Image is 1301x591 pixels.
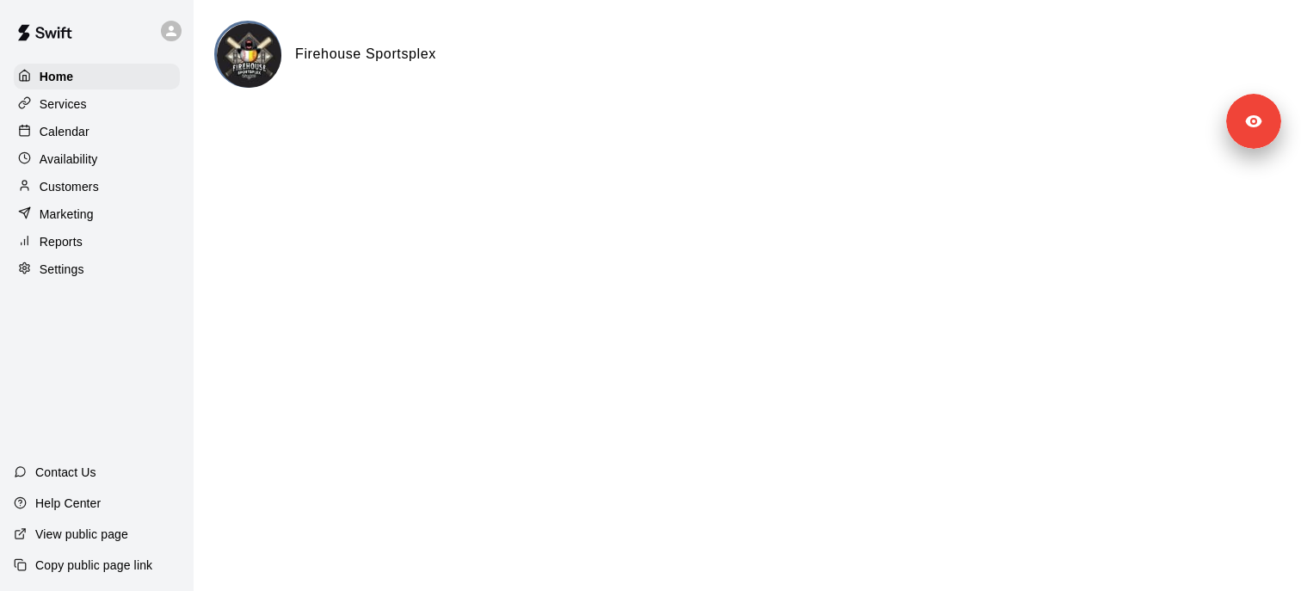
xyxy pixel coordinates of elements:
[14,146,180,172] a: Availability
[14,256,180,282] a: Settings
[40,95,87,113] p: Services
[40,151,98,168] p: Availability
[35,557,152,574] p: Copy public page link
[14,201,180,227] a: Marketing
[217,23,281,88] img: Firehouse Sportsplex logo
[14,91,180,117] a: Services
[14,64,180,89] a: Home
[40,123,89,140] p: Calendar
[40,261,84,278] p: Settings
[14,174,180,200] a: Customers
[40,178,99,195] p: Customers
[14,119,180,145] a: Calendar
[40,206,94,223] p: Marketing
[295,43,436,65] h6: Firehouse Sportsplex
[35,464,96,481] p: Contact Us
[35,526,128,543] p: View public page
[40,233,83,250] p: Reports
[35,495,101,512] p: Help Center
[14,229,180,255] a: Reports
[40,68,74,85] p: Home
